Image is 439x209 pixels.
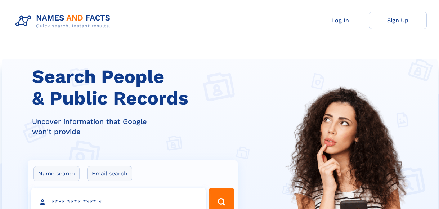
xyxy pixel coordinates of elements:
[312,12,369,29] a: Log In
[33,166,80,181] label: Name search
[32,66,242,109] h1: Search People & Public Records
[369,12,427,29] a: Sign Up
[87,166,132,181] label: Email search
[13,12,116,31] img: Logo Names and Facts
[32,116,242,137] div: Uncover information that Google won't provide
